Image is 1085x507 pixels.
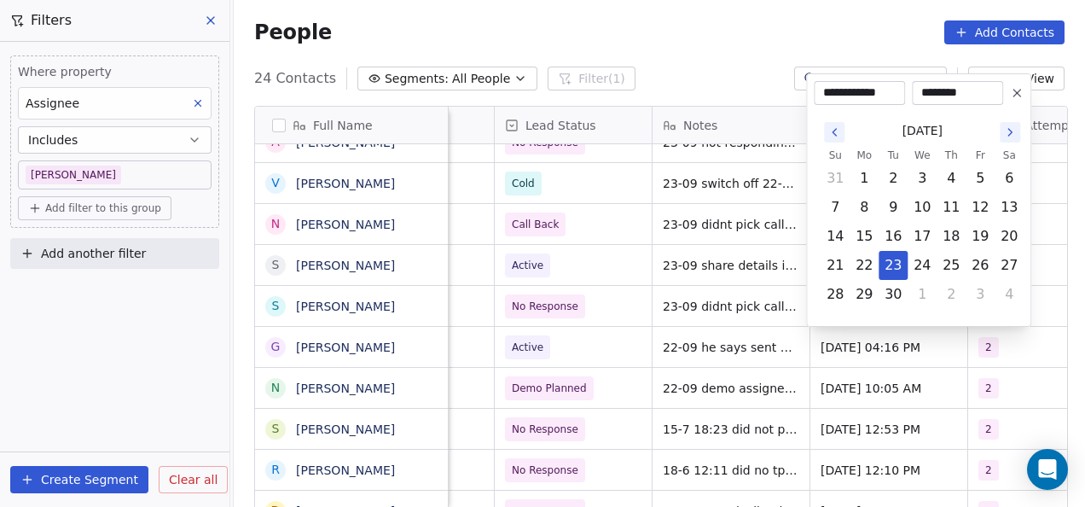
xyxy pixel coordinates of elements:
th: Friday [966,147,995,164]
button: Monday, September 29th, 2025 [850,281,878,308]
button: Thursday, October 2nd, 2025 [937,281,965,308]
button: Tuesday, September 2nd, 2025 [879,165,907,192]
button: Saturday, September 20th, 2025 [995,223,1023,250]
span: [DATE] [902,122,943,140]
button: Saturday, September 6th, 2025 [995,165,1023,192]
button: Saturday, September 13th, 2025 [995,194,1023,221]
button: Friday, September 12th, 2025 [966,194,994,221]
button: Monday, September 22nd, 2025 [850,252,878,279]
button: Monday, September 1st, 2025 [850,165,878,192]
button: Sunday, September 21st, 2025 [821,252,849,279]
button: Today, Tuesday, September 23rd, 2025, selected [879,252,907,279]
button: Monday, September 15th, 2025 [850,223,878,250]
button: Go to the Next Month [1000,122,1020,143]
th: Wednesday [908,147,937,164]
button: Saturday, September 27th, 2025 [995,252,1023,279]
button: Wednesday, September 3rd, 2025 [908,165,936,192]
button: Wednesday, September 17th, 2025 [908,223,936,250]
th: Saturday [995,147,1024,164]
button: Thursday, September 11th, 2025 [937,194,965,221]
button: Saturday, October 4th, 2025 [995,281,1023,308]
button: Wednesday, September 24th, 2025 [908,252,936,279]
th: Monday [850,147,879,164]
button: Go to the Previous Month [824,122,844,143]
button: Friday, September 19th, 2025 [966,223,994,250]
button: Friday, October 3rd, 2025 [966,281,994,308]
table: September 2025 [821,147,1024,309]
button: Tuesday, September 9th, 2025 [879,194,907,221]
button: Friday, September 5th, 2025 [966,165,994,192]
button: Tuesday, September 30th, 2025 [879,281,907,308]
button: Wednesday, September 10th, 2025 [908,194,936,221]
button: Tuesday, September 16th, 2025 [879,223,907,250]
th: Thursday [937,147,966,164]
th: Tuesday [879,147,908,164]
button: Wednesday, October 1st, 2025 [908,281,936,308]
button: Friday, September 26th, 2025 [966,252,994,279]
button: Thursday, September 4th, 2025 [937,165,965,192]
button: Thursday, September 18th, 2025 [937,223,965,250]
button: Sunday, September 28th, 2025 [821,281,849,308]
button: Sunday, September 7th, 2025 [821,194,849,221]
button: Sunday, August 31st, 2025 [821,165,849,192]
button: Thursday, September 25th, 2025 [937,252,965,279]
button: Monday, September 8th, 2025 [850,194,878,221]
button: Sunday, September 14th, 2025 [821,223,849,250]
th: Sunday [821,147,850,164]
